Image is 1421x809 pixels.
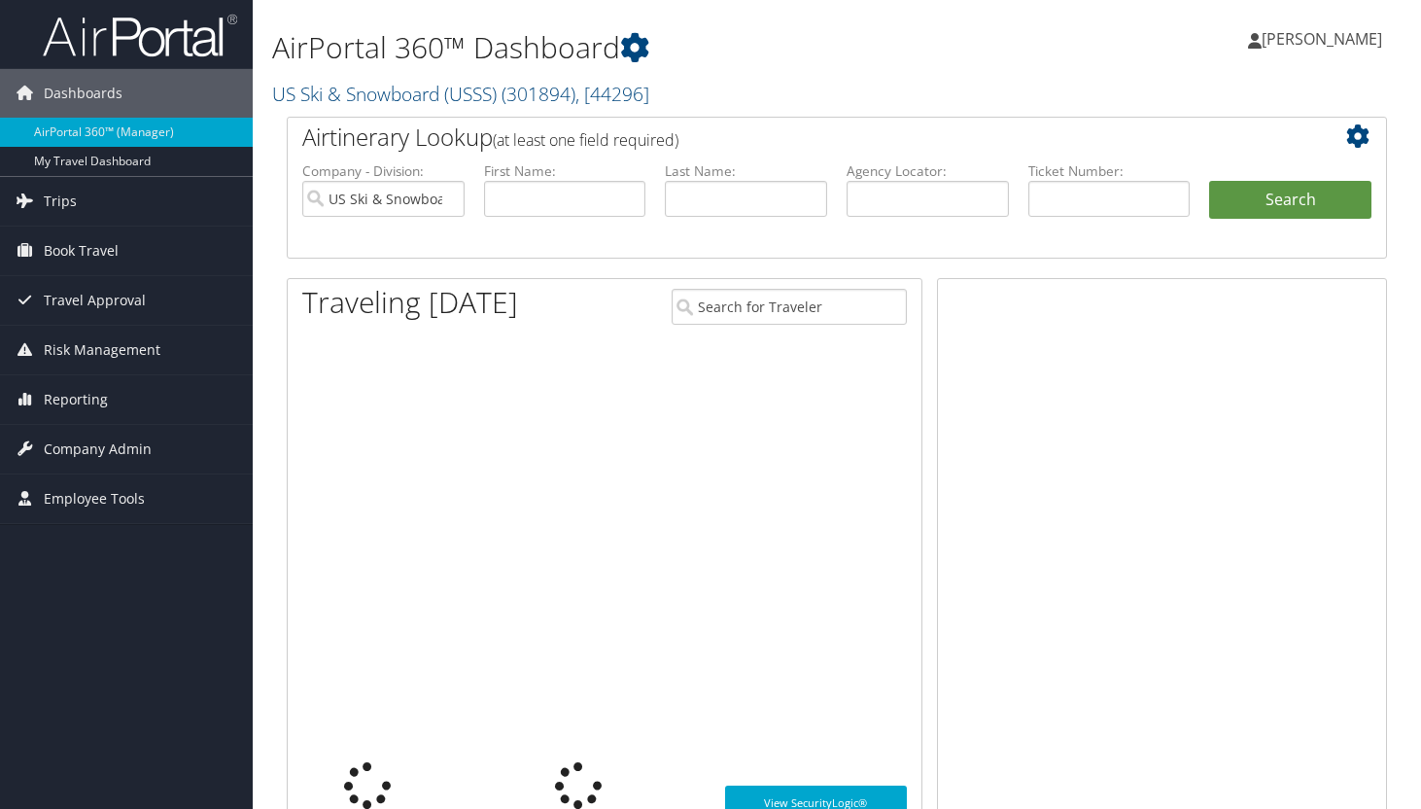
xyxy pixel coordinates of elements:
span: Company Admin [44,425,152,474]
h2: Airtinerary Lookup [302,121,1280,154]
a: US Ski & Snowboard (USSS) [272,81,649,107]
span: (at least one field required) [493,129,678,151]
input: Search for Traveler [672,289,907,325]
span: Reporting [44,375,108,424]
span: Book Travel [44,227,119,275]
span: [PERSON_NAME] [1262,28,1382,50]
h1: AirPortal 360™ Dashboard [272,27,1025,68]
h1: Traveling [DATE] [302,282,518,323]
label: Company - Division: [302,161,465,181]
span: ( 301894 ) [502,81,575,107]
img: airportal-logo.png [43,13,237,58]
label: First Name: [484,161,646,181]
label: Ticket Number: [1028,161,1191,181]
span: , [ 44296 ] [575,81,649,107]
span: Dashboards [44,69,122,118]
button: Search [1209,181,1371,220]
label: Last Name: [665,161,827,181]
span: Travel Approval [44,276,146,325]
span: Trips [44,177,77,226]
a: [PERSON_NAME] [1248,10,1402,68]
label: Agency Locator: [847,161,1009,181]
span: Employee Tools [44,475,145,523]
span: Risk Management [44,326,160,374]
